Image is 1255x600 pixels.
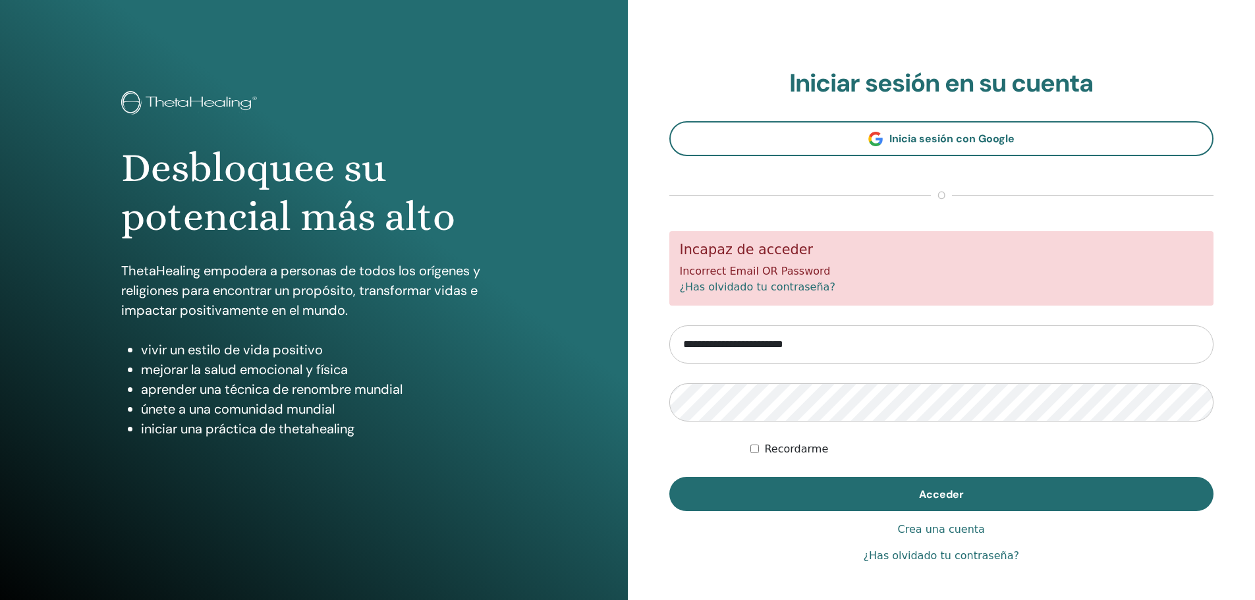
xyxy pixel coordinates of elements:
[919,487,964,501] span: Acceder
[141,360,507,379] li: mejorar la salud emocional y física
[898,522,985,537] a: Crea una cuenta
[864,548,1019,564] a: ¿Has olvidado tu contraseña?
[141,340,507,360] li: vivir un estilo de vida positivo
[121,261,507,320] p: ThetaHealing empodera a personas de todos los orígenes y religiones para encontrar un propósito, ...
[680,281,835,293] a: ¿Has olvidado tu contraseña?
[669,68,1214,99] h2: Iniciar sesión en su cuenta
[889,132,1015,146] span: Inicia sesión con Google
[141,419,507,439] li: iniciar una práctica de thetahealing
[750,441,1213,457] div: Mantenerme autenticado indefinidamente o hasta cerrar la sesión manualmente
[669,121,1214,156] a: Inicia sesión con Google
[764,441,828,457] label: Recordarme
[141,379,507,399] li: aprender una técnica de renombre mundial
[669,477,1214,511] button: Acceder
[931,188,952,204] span: o
[680,242,1204,258] h5: Incapaz de acceder
[669,231,1214,306] div: Incorrect Email OR Password
[141,399,507,419] li: únete a una comunidad mundial
[121,144,507,242] h1: Desbloquee su potencial más alto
